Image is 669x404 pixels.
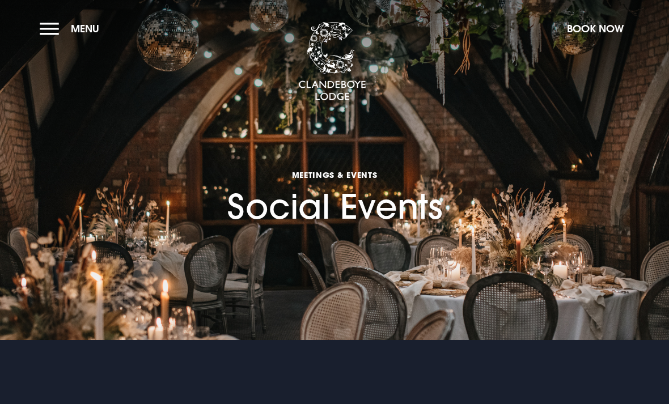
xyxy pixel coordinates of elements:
[561,16,629,41] button: Book Now
[227,119,442,227] h1: Social Events
[71,22,99,35] span: Menu
[227,169,442,180] span: Meetings & Events
[40,16,105,41] button: Menu
[298,22,366,101] img: Clandeboye Lodge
